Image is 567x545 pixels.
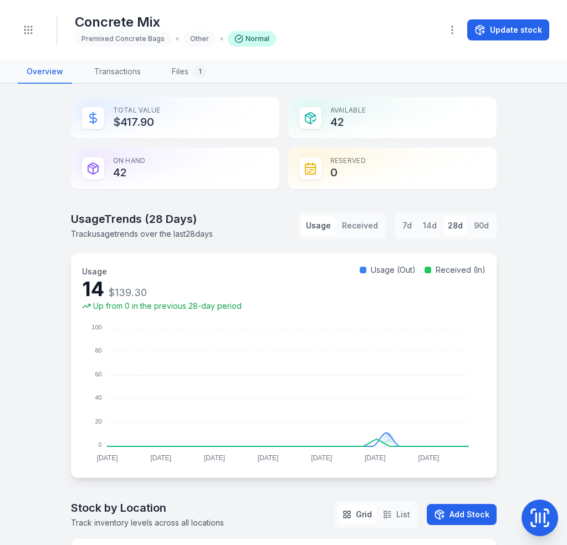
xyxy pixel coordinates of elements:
[98,441,101,448] tspan: 0
[418,216,441,236] button: 14d
[95,371,101,378] tspan: 60
[311,454,332,462] tspan: [DATE]
[436,264,486,276] span: Received (In)
[71,211,213,227] h2: Usage Trends ( 28 Days)
[371,264,416,276] span: Usage (Out)
[338,216,382,236] button: Received
[193,65,206,78] div: 1
[183,31,216,47] div: Other
[379,505,415,524] button: List
[364,454,385,462] tspan: [DATE]
[71,229,213,238] span: Track usage trends over the last 28 days
[443,216,467,236] button: 28d
[85,60,150,84] a: Transactions
[427,504,497,525] button: Add Stock
[95,347,101,354] tspan: 80
[75,13,276,31] h1: Concrete Mix
[163,60,215,84] a: Files1
[95,418,101,425] tspan: 20
[81,34,165,43] span: Premixed Concrete Bags
[95,394,101,401] tspan: 40
[398,216,416,236] button: 7d
[418,454,439,462] tspan: [DATE]
[150,454,171,462] tspan: [DATE]
[228,31,276,47] div: Normal
[18,60,72,84] a: Overview
[18,19,39,40] button: Toggle navigation
[302,216,335,236] button: Usage
[71,500,224,516] h2: Stock by Location
[82,267,107,276] span: Usage
[257,454,278,462] tspan: [DATE]
[91,324,101,330] tspan: 100
[71,518,224,527] span: Track inventory levels across all locations
[469,216,493,236] button: 90d
[96,454,118,462] tspan: [DATE]
[204,454,225,462] tspan: [DATE]
[338,505,376,524] button: Grid
[93,300,242,312] span: Up from 0 in the previous 28-day period
[109,287,147,298] span: $139.30
[467,19,549,40] button: Update stock
[82,278,242,300] div: 14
